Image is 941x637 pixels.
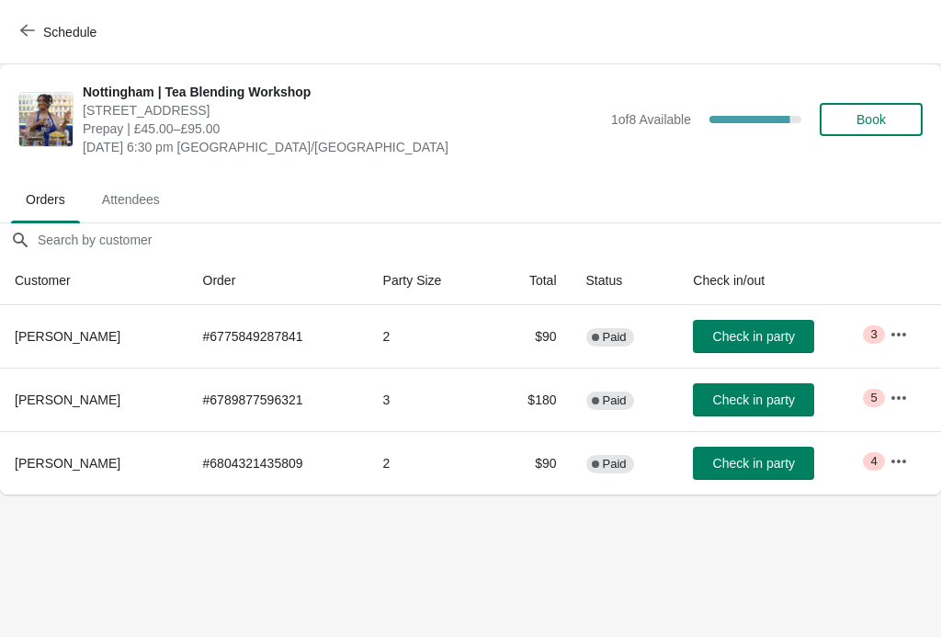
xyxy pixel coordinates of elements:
[368,256,491,305] th: Party Size
[693,447,814,480] button: Check in party
[603,393,627,408] span: Paid
[870,454,877,469] span: 4
[43,25,96,40] span: Schedule
[713,392,795,407] span: Check in party
[11,183,80,216] span: Orders
[368,305,491,368] td: 2
[491,368,572,431] td: $180
[491,256,572,305] th: Total
[870,391,877,405] span: 5
[188,256,368,305] th: Order
[368,368,491,431] td: 3
[678,256,874,305] th: Check in/out
[83,119,602,138] span: Prepay | £45.00–£95.00
[870,327,877,342] span: 3
[603,330,627,345] span: Paid
[491,431,572,495] td: $90
[188,368,368,431] td: # 6789877596321
[87,183,175,216] span: Attendees
[491,305,572,368] td: $90
[713,329,795,344] span: Check in party
[83,83,602,101] span: Nottingham | Tea Blending Workshop
[856,112,886,127] span: Book
[572,256,679,305] th: Status
[693,383,814,416] button: Check in party
[83,138,602,156] span: [DATE] 6:30 pm [GEOGRAPHIC_DATA]/[GEOGRAPHIC_DATA]
[188,305,368,368] td: # 6775849287841
[19,93,73,146] img: Nottingham | Tea Blending Workshop
[603,457,627,472] span: Paid
[713,456,795,471] span: Check in party
[83,101,602,119] span: [STREET_ADDRESS]
[15,456,120,471] span: [PERSON_NAME]
[188,431,368,495] td: # 6804321435809
[9,16,111,49] button: Schedule
[15,329,120,344] span: [PERSON_NAME]
[611,112,691,127] span: 1 of 8 Available
[368,431,491,495] td: 2
[37,223,941,256] input: Search by customer
[820,103,923,136] button: Book
[15,392,120,407] span: [PERSON_NAME]
[693,320,814,353] button: Check in party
